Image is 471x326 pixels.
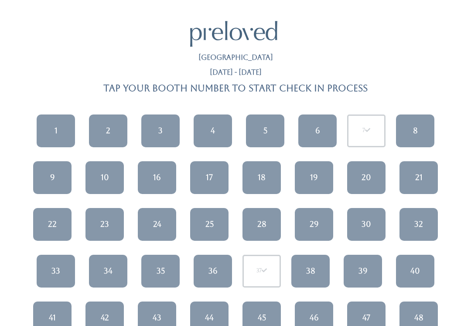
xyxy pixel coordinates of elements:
[100,218,109,230] div: 23
[37,255,75,288] a: 33
[194,255,232,288] a: 36
[37,114,75,147] a: 1
[205,312,214,323] div: 44
[198,54,273,62] h5: [GEOGRAPHIC_DATA]
[194,114,232,147] a: 4
[242,161,281,194] a: 18
[138,208,176,241] a: 24
[211,125,215,136] div: 4
[85,161,124,194] a: 10
[138,161,176,194] a: 16
[157,265,165,277] div: 35
[101,172,109,183] div: 10
[347,208,386,241] a: 30
[158,125,163,136] div: 3
[33,208,72,241] a: 22
[101,312,109,323] div: 42
[399,208,438,241] a: 32
[190,208,229,241] a: 25
[415,172,423,183] div: 21
[295,161,333,194] a: 19
[104,265,113,277] div: 34
[85,208,124,241] a: 23
[396,255,434,288] a: 40
[190,21,277,47] img: preloved logo
[51,265,60,277] div: 33
[310,312,319,323] div: 46
[190,161,229,194] a: 17
[103,83,368,93] h4: Tap your booth number to start check in process
[396,114,434,147] a: 8
[315,125,320,136] div: 6
[413,125,418,136] div: 8
[399,161,438,194] a: 21
[258,312,266,323] div: 45
[414,312,423,323] div: 48
[362,127,370,135] div: 7
[246,114,284,147] a: 5
[153,312,161,323] div: 43
[141,114,180,147] a: 3
[358,265,368,277] div: 39
[141,255,180,288] a: 35
[48,218,57,230] div: 22
[106,125,110,136] div: 2
[55,125,58,136] div: 1
[208,265,218,277] div: 36
[362,312,370,323] div: 47
[306,265,315,277] div: 38
[310,218,319,230] div: 29
[362,172,371,183] div: 20
[210,69,262,76] h5: [DATE] - [DATE]
[153,172,161,183] div: 16
[295,208,333,241] a: 29
[258,172,266,183] div: 18
[410,265,420,277] div: 40
[89,114,127,147] a: 2
[50,172,55,183] div: 9
[206,172,213,183] div: 17
[414,218,423,230] div: 32
[49,312,56,323] div: 41
[291,255,330,288] a: 38
[263,125,267,136] div: 5
[257,218,266,230] div: 28
[310,172,318,183] div: 19
[89,255,127,288] a: 34
[347,161,386,194] a: 20
[205,218,214,230] div: 25
[256,267,267,275] div: 37
[298,114,337,147] a: 6
[153,218,161,230] div: 24
[33,161,72,194] a: 9
[242,208,281,241] a: 28
[362,218,371,230] div: 30
[344,255,382,288] a: 39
